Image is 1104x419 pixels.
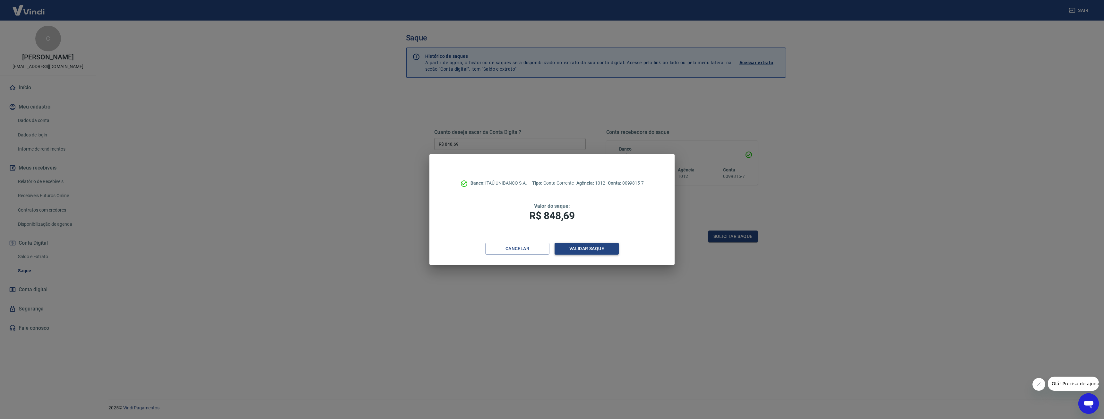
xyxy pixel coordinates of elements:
[534,203,570,209] span: Valor do saque:
[4,4,54,10] span: Olá! Precisa de ajuda?
[1032,378,1045,391] iframe: Fechar mensagem
[470,180,527,187] p: ITAÚ UNIBANCO S.A.
[576,180,605,187] p: 1012
[555,243,619,255] button: Validar saque
[1048,377,1099,391] iframe: Mensagem da empresa
[470,180,486,186] span: Banco:
[532,180,574,187] p: Conta Corrente
[529,210,575,222] span: R$ 848,69
[1078,393,1099,414] iframe: Botão para abrir a janela de mensagens
[485,243,549,255] button: Cancelar
[608,180,644,187] p: 0099815-7
[576,180,595,186] span: Agência:
[608,180,622,186] span: Conta:
[532,180,544,186] span: Tipo:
